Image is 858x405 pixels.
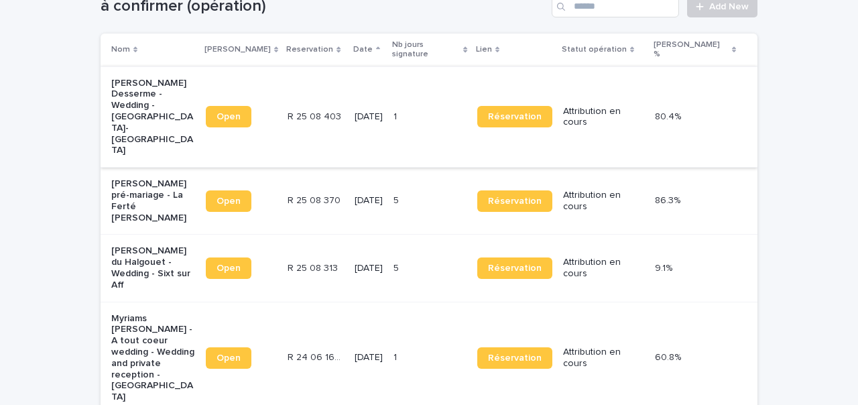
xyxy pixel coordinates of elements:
[477,257,552,279] a: Réservation
[709,2,749,11] span: Add New
[288,192,343,207] p: R 25 08 370
[392,38,460,62] p: Nb jours signature
[217,112,241,121] span: Open
[217,353,241,363] span: Open
[355,195,383,207] p: [DATE]
[288,349,347,363] p: R 24 06 1614
[477,347,552,369] a: Réservation
[476,42,492,57] p: Lien
[563,257,645,280] p: Attribution en cours
[101,235,757,302] tr: [PERSON_NAME] du Halgouet - Wedding - Sixt sur AffOpenR 25 08 313R 25 08 313 [DATE]55 Réservation...
[111,313,195,403] p: Myriams [PERSON_NAME] - A tout coeur wedding - Wedding and private reception - [GEOGRAPHIC_DATA]
[654,38,728,62] p: [PERSON_NAME] %
[562,42,627,57] p: Statut opération
[655,109,684,123] p: 80.4%
[353,42,373,57] p: Date
[101,66,757,168] tr: [PERSON_NAME] Desserme - Wedding - [GEOGRAPHIC_DATA]-[GEOGRAPHIC_DATA]OpenR 25 08 403R 25 08 403 ...
[288,109,344,123] p: R 25 08 403
[477,106,552,127] a: Réservation
[206,257,251,279] a: Open
[111,42,130,57] p: Nom
[563,190,645,213] p: Attribution en cours
[655,349,684,363] p: 60.8%
[288,260,341,274] p: R 25 08 313
[286,42,333,57] p: Reservation
[355,111,383,123] p: [DATE]
[393,192,402,207] p: 5
[488,196,542,206] span: Réservation
[477,190,552,212] a: Réservation
[206,106,251,127] a: Open
[563,347,645,369] p: Attribution en cours
[393,349,400,363] p: 1
[111,178,195,223] p: [PERSON_NAME] pré-mariage - La Ferté [PERSON_NAME]
[111,245,195,290] p: [PERSON_NAME] du Halgouet - Wedding - Sixt sur Aff
[488,112,542,121] span: Réservation
[206,347,251,369] a: Open
[563,106,645,129] p: Attribution en cours
[101,168,757,235] tr: [PERSON_NAME] pré-mariage - La Ferté [PERSON_NAME]OpenR 25 08 370R 25 08 370 [DATE]55 Réservation...
[488,353,542,363] span: Réservation
[355,352,383,363] p: [DATE]
[655,260,675,274] p: 9.1%
[217,196,241,206] span: Open
[655,192,683,207] p: 86.3%
[355,263,383,274] p: [DATE]
[393,109,400,123] p: 1
[111,78,195,157] p: [PERSON_NAME] Desserme - Wedding - [GEOGRAPHIC_DATA]-[GEOGRAPHIC_DATA]
[393,260,402,274] p: 5
[488,264,542,273] span: Réservation
[206,190,251,212] a: Open
[204,42,271,57] p: [PERSON_NAME]
[217,264,241,273] span: Open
